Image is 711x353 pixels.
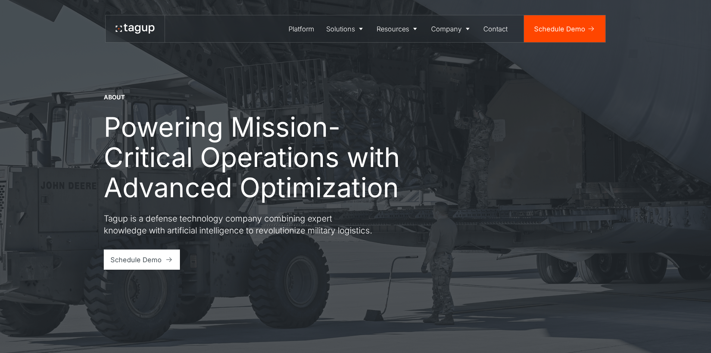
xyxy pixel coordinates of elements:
[478,15,514,42] a: Contact
[377,24,409,34] div: Resources
[524,15,605,42] a: Schedule Demo
[431,24,462,34] div: Company
[371,15,425,42] a: Resources
[104,93,125,102] div: About
[104,112,417,202] h1: Powering Mission-Critical Operations with Advanced Optimization
[534,24,585,34] div: Schedule Demo
[483,24,508,34] div: Contact
[320,15,371,42] a: Solutions
[283,15,321,42] a: Platform
[326,24,355,34] div: Solutions
[289,24,314,34] div: Platform
[104,250,180,270] a: Schedule Demo
[110,255,162,265] div: Schedule Demo
[425,15,478,42] a: Company
[104,213,372,236] p: Tagup is a defense technology company combining expert knowledge with artificial intelligence to ...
